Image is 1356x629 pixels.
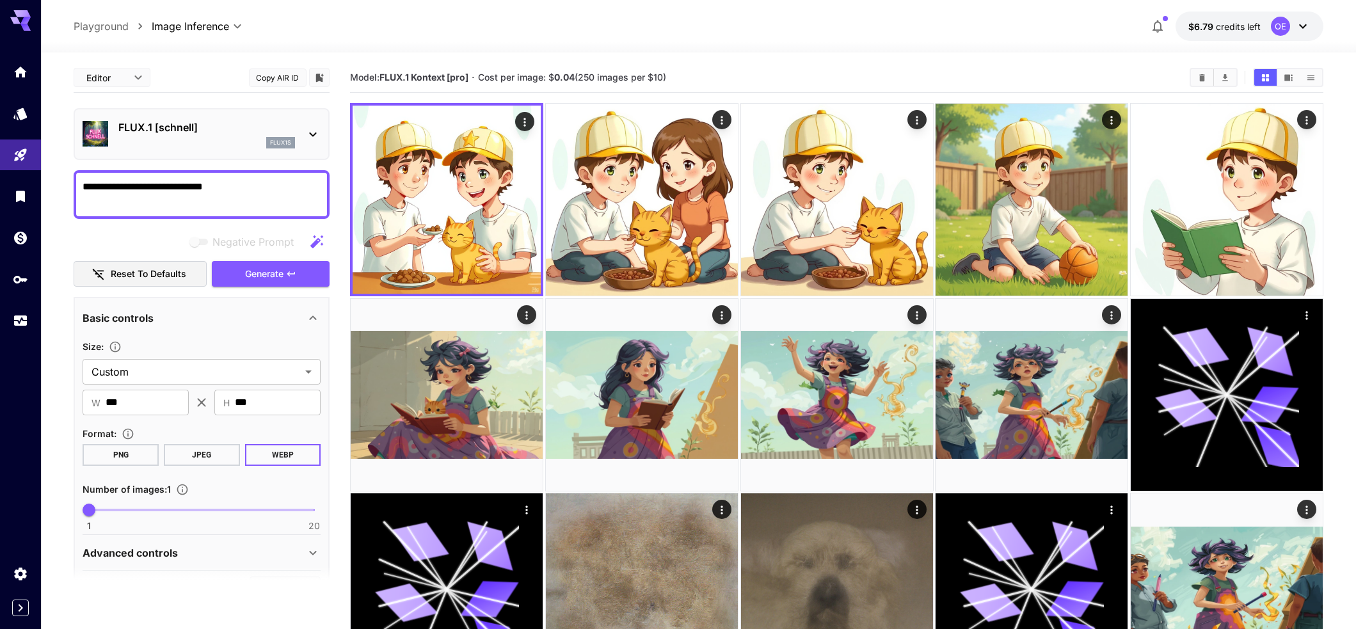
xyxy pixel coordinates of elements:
[86,71,126,84] span: Editor
[936,299,1128,491] img: Z
[517,305,536,324] div: Actions
[83,341,104,352] span: Size :
[350,72,468,83] span: Model:
[164,444,240,466] button: JPEG
[712,305,731,324] div: Actions
[92,364,300,379] span: Custom
[83,303,321,333] div: Basic controls
[1253,68,1323,87] div: Show images in grid viewShow images in video viewShow images in list view
[1254,69,1277,86] button: Show images in grid view
[249,68,307,87] button: Copy AIR ID
[1102,110,1121,129] div: Actions
[314,70,325,85] button: Add to library
[515,112,534,131] div: Actions
[1300,69,1322,86] button: Show images in list view
[1297,110,1316,129] div: Actions
[187,234,304,250] span: Negative prompts are not compatible with the selected model.
[87,520,91,532] span: 1
[351,299,543,491] img: Z
[13,566,28,582] div: Settings
[270,138,291,147] p: flux1s
[245,444,321,466] button: WEBP
[92,395,100,410] span: W
[83,537,321,568] div: Advanced controls
[741,299,933,491] img: Z
[83,428,116,439] span: Format :
[712,500,731,519] div: Actions
[13,313,28,329] div: Usage
[1277,69,1300,86] button: Show images in video view
[1214,69,1236,86] button: Download All
[13,188,28,204] div: Library
[116,427,140,440] button: Choose the file format for the output image.
[13,106,28,122] div: Models
[212,261,330,287] button: Generate
[936,104,1128,296] img: 9k=
[83,115,321,154] div: FLUX.1 [schnell]flux1s
[83,444,159,466] button: PNG
[907,500,926,519] div: Actions
[546,104,738,296] img: Z
[13,64,28,80] div: Home
[1297,305,1316,324] div: Actions
[907,305,926,324] div: Actions
[83,484,171,495] span: Number of images : 1
[104,340,127,353] button: Adjust the dimensions of the generated image by specifying its width and height in pixels, or sel...
[1190,68,1238,87] div: Clear ImagesDownload All
[74,19,152,34] nav: breadcrumb
[1102,500,1121,519] div: Actions
[12,600,29,616] button: Expand sidebar
[13,147,28,163] div: Playground
[83,310,154,326] p: Basic controls
[1271,17,1290,36] div: OE
[1176,12,1323,41] button: $6.7941OE
[712,110,731,129] div: Actions
[13,230,28,246] div: Wallet
[74,261,207,287] button: Reset to defaults
[1102,305,1121,324] div: Actions
[554,72,575,83] b: 0.04
[308,520,320,532] span: 20
[118,120,295,135] p: FLUX.1 [schnell]
[1297,500,1316,519] div: Actions
[379,72,468,83] b: FLUX.1 Kontext [pro]
[13,271,28,287] div: API Keys
[472,70,475,85] p: ·
[1131,104,1323,296] img: Z
[741,104,933,296] img: 2Q==
[171,483,194,496] button: Specify how many images to generate in a single request. Each image generation will be charged se...
[223,395,230,410] span: H
[517,500,536,519] div: Actions
[1188,20,1261,33] div: $6.7941
[478,72,666,83] span: Cost per image: $ (250 images per $10)
[83,545,178,561] p: Advanced controls
[152,19,229,34] span: Image Inference
[546,299,738,491] img: Z
[245,266,283,282] span: Generate
[74,19,129,34] a: Playground
[1191,69,1213,86] button: Clear Images
[907,110,926,129] div: Actions
[212,234,294,250] span: Negative Prompt
[353,106,541,294] img: 9k=
[1216,21,1261,32] span: credits left
[1188,21,1216,32] span: $6.79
